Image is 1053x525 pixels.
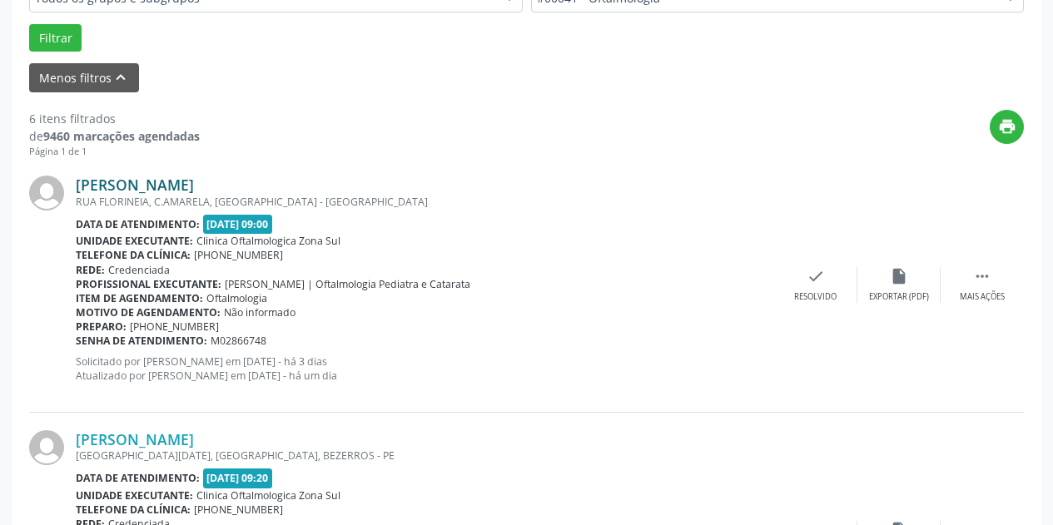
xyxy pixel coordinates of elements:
b: Senha de atendimento: [76,334,207,348]
span: Oftalmologia [206,291,267,305]
span: Não informado [224,305,296,319]
i: print [998,117,1016,136]
span: [PHONE_NUMBER] [130,319,219,334]
span: [DATE] 09:20 [203,468,273,488]
a: [PERSON_NAME] [76,430,194,448]
i:  [973,267,991,285]
div: de [29,127,200,145]
i: keyboard_arrow_up [112,68,130,87]
div: RUA FLORINEIA, C.AMARELA, [GEOGRAPHIC_DATA] - [GEOGRAPHIC_DATA] [76,195,774,209]
b: Data de atendimento: [76,471,200,485]
button: print [990,110,1024,144]
img: img [29,176,64,210]
span: Credenciada [108,263,170,277]
b: Profissional executante: [76,277,221,291]
b: Data de atendimento: [76,217,200,231]
span: [PERSON_NAME] | Oftalmologia Pediatra e Catarata [225,277,470,291]
div: Mais ações [960,291,1005,303]
img: img [29,430,64,465]
span: Clinica Oftalmologica Zona Sul [196,234,340,248]
p: Solicitado por [PERSON_NAME] em [DATE] - há 3 dias Atualizado por [PERSON_NAME] em [DATE] - há um... [76,354,774,383]
b: Motivo de agendamento: [76,305,221,319]
strong: 9460 marcações agendadas [43,128,200,144]
b: Rede: [76,263,105,277]
div: [GEOGRAPHIC_DATA][DATE], [GEOGRAPHIC_DATA], BEZERROS - PE [76,448,774,463]
div: Resolvido [794,291,837,303]
button: Filtrar [29,24,82,52]
a: [PERSON_NAME] [76,176,194,194]
span: M02866748 [211,334,266,348]
span: [PHONE_NUMBER] [194,248,283,262]
b: Item de agendamento: [76,291,203,305]
b: Telefone da clínica: [76,503,191,517]
i: check [807,267,825,285]
span: [PHONE_NUMBER] [194,503,283,517]
b: Unidade executante: [76,234,193,248]
span: Clinica Oftalmologica Zona Sul [196,488,340,503]
i: insert_drive_file [890,267,908,285]
b: Unidade executante: [76,488,193,503]
b: Telefone da clínica: [76,248,191,262]
div: 6 itens filtrados [29,110,200,127]
b: Preparo: [76,319,127,334]
div: Exportar (PDF) [869,291,929,303]
span: [DATE] 09:00 [203,215,273,234]
div: Página 1 de 1 [29,145,200,159]
button: Menos filtroskeyboard_arrow_up [29,63,139,92]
